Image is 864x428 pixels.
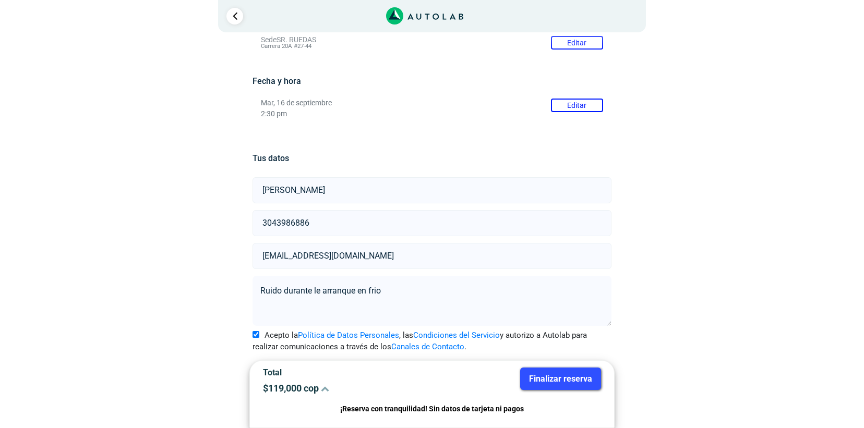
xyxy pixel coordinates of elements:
label: Acepto la , las y autorizo a Autolab para realizar comunicaciones a través de los . [253,329,611,353]
h5: Fecha y hora [253,76,611,86]
p: Mar, 16 de septiembre [261,99,603,107]
a: Ir al paso anterior [226,8,243,25]
button: Finalizar reserva [520,368,601,390]
a: Canales de Contacto [391,342,464,351]
button: Editar [551,99,603,112]
input: Acepto laPolítica de Datos Personales, lasCondiciones del Servicioy autorizo a Autolab para reali... [253,331,259,338]
input: Correo electrónico [253,243,611,269]
a: Link al sitio de autolab [386,10,464,20]
p: 2:30 pm [261,109,603,118]
h5: Tus datos [253,153,611,163]
input: Nombre y apellido [253,177,611,203]
p: Total [263,368,424,377]
a: Política de Datos Personales [298,331,399,340]
p: ¡Reserva con tranquilidad! Sin datos de tarjeta ni pagos [263,403,601,415]
a: Condiciones del Servicio [413,331,500,340]
input: Celular [253,210,611,236]
p: $ 119,000 cop [263,383,424,394]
